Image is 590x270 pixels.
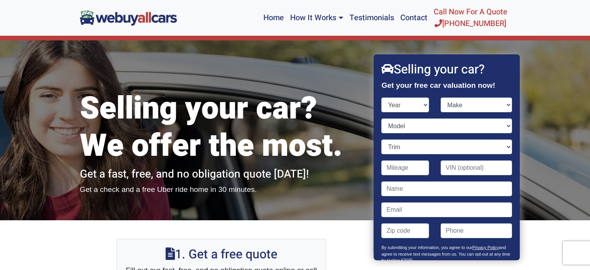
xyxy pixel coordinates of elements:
[441,223,512,238] input: Phone
[80,10,177,25] img: We Buy All Cars in NJ logo
[382,181,512,196] input: Name
[260,3,287,33] a: Home
[80,90,363,165] h1: Selling your car? We offer the most.
[472,245,499,250] a: Privacy Policy
[382,202,512,217] input: Email
[287,3,346,33] a: How It Works
[125,247,318,262] h2: 1. Get a free quote
[431,3,510,33] a: Call Now For A Quote[PHONE_NUMBER]
[382,223,429,238] input: Zip code
[382,160,429,175] input: Mileage
[382,62,512,77] h2: Selling your car?
[382,244,512,268] p: By submitting your information, you agree to our and agree to receive text messages from us. You ...
[382,81,495,89] strong: Get your free car valuation now!
[80,184,363,195] p: Get a check and a free Uber ride home in 30 minutes.
[80,168,363,181] h2: Get a fast, free, and no obligation quote [DATE]!
[441,160,512,175] input: VIN (optional)
[397,3,431,33] a: Contact
[346,3,397,33] a: Testimonials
